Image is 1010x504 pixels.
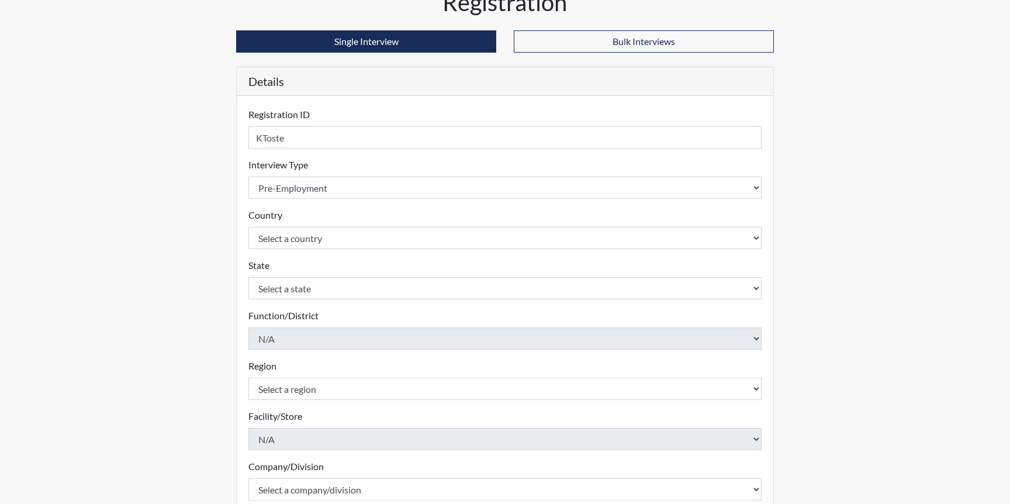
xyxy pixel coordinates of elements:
label: Registration ID [248,108,310,122]
label: Facility/Store [248,409,302,423]
label: Interview Type [248,158,308,172]
input: Insert a Registration ID, which needs to be a unique alphanumeric value for each interviewee [248,126,762,149]
label: Function/District [248,309,319,323]
button: Bulk Interviews [514,30,774,53]
label: Country [248,208,282,222]
button: Single Interview [236,30,496,53]
label: Company/Division [248,460,324,474]
label: State [248,258,269,272]
label: Region [248,359,276,373]
h5: Details [237,67,773,96]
